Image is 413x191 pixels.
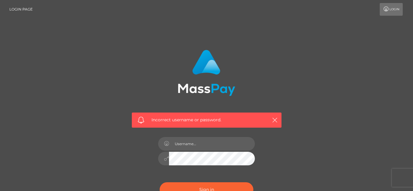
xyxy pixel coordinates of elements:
[151,117,262,123] span: Incorrect username or password.
[178,50,235,96] img: MassPay Login
[380,3,403,16] a: Login
[9,3,33,16] a: Login Page
[169,137,255,151] input: Username...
